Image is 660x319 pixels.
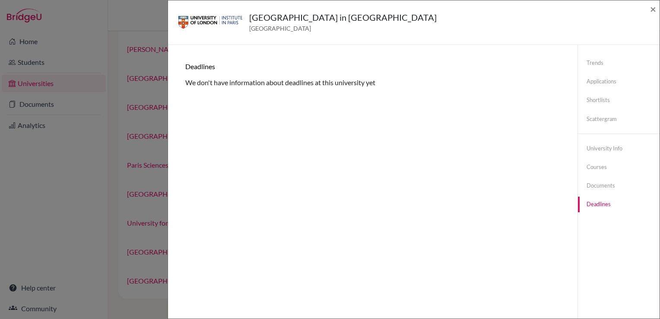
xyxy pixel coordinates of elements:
[178,11,242,34] img: gb_p26_2z7wxtue.png
[650,4,656,14] button: Close
[578,178,660,193] a: Documents
[650,3,656,15] span: ×
[578,159,660,175] a: Courses
[578,55,660,70] a: Trends
[578,141,660,156] a: University info
[578,93,660,108] a: Shortlists
[249,24,437,33] span: [GEOGRAPHIC_DATA]
[578,112,660,127] a: Scattergram
[578,197,660,212] a: Deadlines
[249,11,437,24] h5: [GEOGRAPHIC_DATA] in [GEOGRAPHIC_DATA]
[578,74,660,89] a: Applications
[185,62,560,88] div: We don't have information about deadlines at this university yet
[185,62,560,70] h6: Deadlines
